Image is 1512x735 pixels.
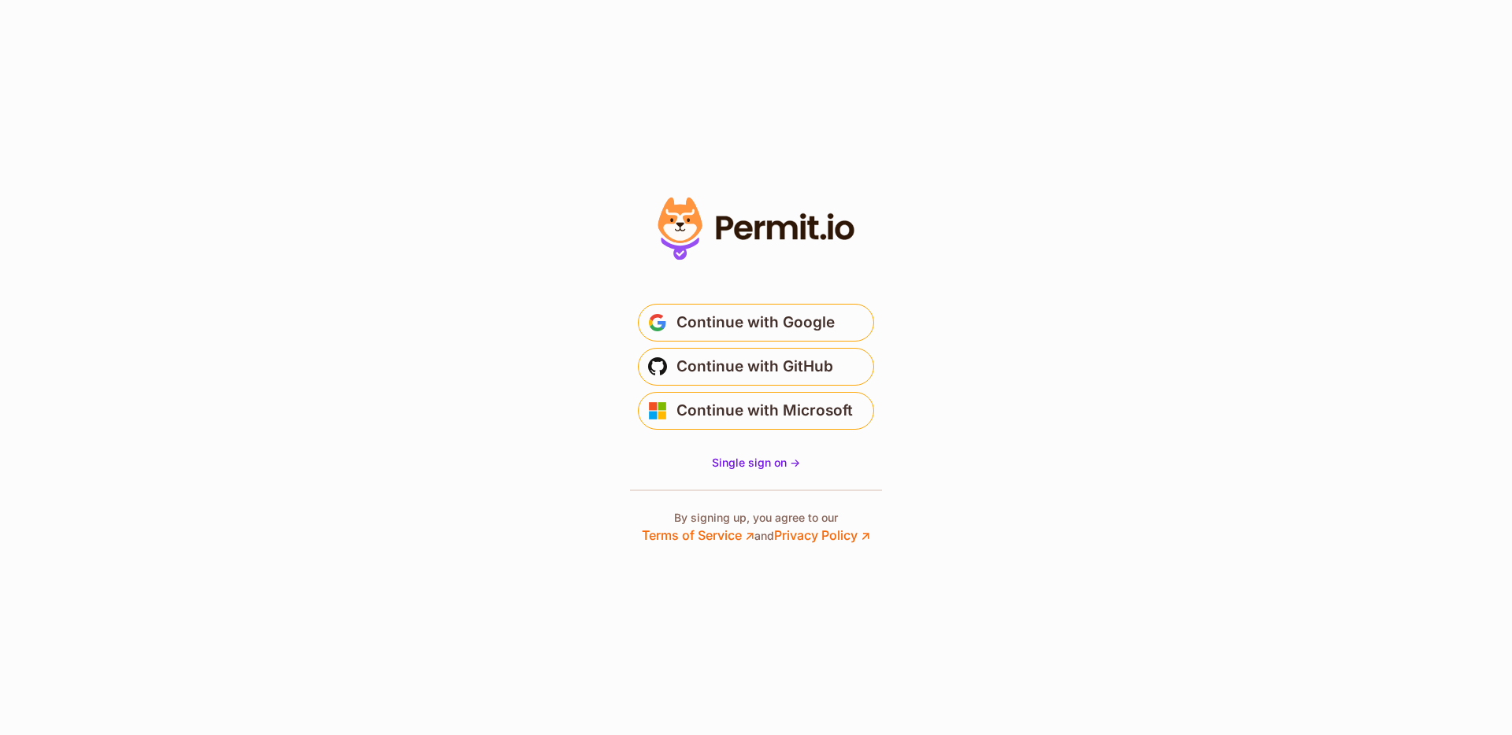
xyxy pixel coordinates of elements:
span: Continue with Microsoft [676,398,853,423]
button: Continue with Microsoft [638,392,874,430]
a: Terms of Service ↗ [642,527,754,543]
button: Continue with Google [638,304,874,342]
a: Privacy Policy ↗ [774,527,870,543]
span: Continue with GitHub [676,354,833,379]
span: Single sign on -> [712,456,800,469]
span: Continue with Google [676,310,835,335]
p: By signing up, you agree to our and [642,510,870,545]
button: Continue with GitHub [638,348,874,386]
a: Single sign on -> [712,455,800,471]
